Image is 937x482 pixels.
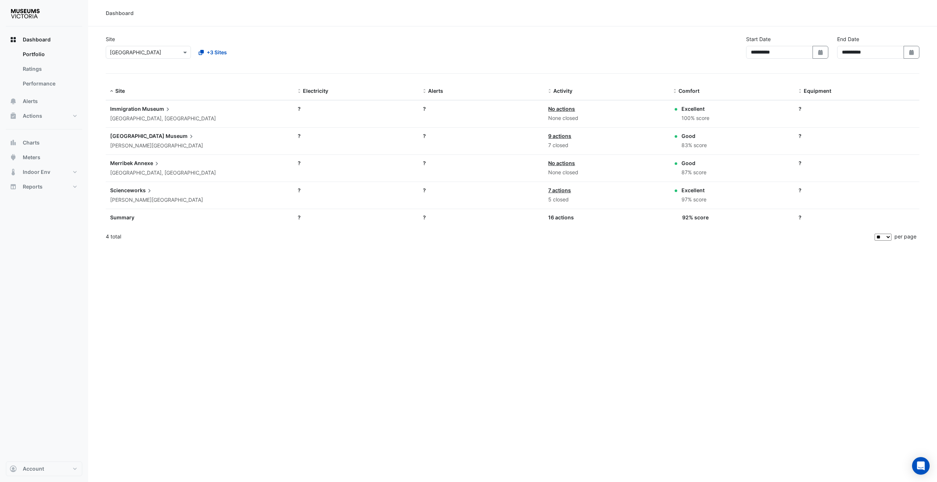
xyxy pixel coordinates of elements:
[799,132,915,140] div: ?
[681,168,706,177] div: 87% score
[799,186,915,194] div: ?
[115,88,125,94] span: Site
[23,465,44,472] span: Account
[166,132,195,140] span: Museum
[17,76,82,91] a: Performance
[6,461,82,476] button: Account
[110,196,289,204] div: [PERSON_NAME][GEOGRAPHIC_DATA]
[423,105,539,113] div: ?
[110,133,164,139] span: [GEOGRAPHIC_DATA]
[298,213,414,221] div: ?
[746,35,771,43] label: Start Date
[17,62,82,76] a: Ratings
[681,141,707,150] div: 83% score
[110,169,289,177] div: [GEOGRAPHIC_DATA], [GEOGRAPHIC_DATA]
[106,9,134,17] div: Dashboard
[23,154,40,161] span: Meters
[298,105,414,113] div: ?
[679,88,699,94] span: Comfort
[681,159,706,167] div: Good
[23,98,38,105] span: Alerts
[423,213,539,221] div: ?
[548,106,575,112] a: No actions
[10,154,17,161] app-icon: Meters
[303,88,328,94] span: Electricity
[548,141,665,150] div: 7 closed
[10,139,17,146] app-icon: Charts
[423,132,539,140] div: ?
[428,88,443,94] span: Alerts
[423,159,539,167] div: ?
[548,187,571,193] a: 7 actions
[6,109,82,123] button: Actions
[23,183,43,190] span: Reports
[110,106,141,112] span: Immigration
[681,105,709,113] div: Excellent
[9,6,42,21] img: Company Logo
[10,168,17,176] app-icon: Indoor Env
[106,35,115,43] label: Site
[110,160,133,166] span: Merribek
[6,179,82,194] button: Reports
[110,186,153,194] span: Scienceworks
[681,186,706,194] div: Excellent
[23,168,50,176] span: Indoor Env
[817,49,824,55] fa-icon: Select Date
[6,32,82,47] button: Dashboard
[799,159,915,167] div: ?
[110,114,289,123] div: [GEOGRAPHIC_DATA], [GEOGRAPHIC_DATA]
[423,186,539,194] div: ?
[207,48,227,56] span: +3 Sites
[894,233,916,240] span: per page
[298,186,414,194] div: ?
[548,114,665,123] div: None closed
[142,105,171,113] span: Museum
[548,196,665,204] div: 5 closed
[110,214,134,220] span: Summary
[799,105,915,113] div: ?
[553,88,572,94] span: Activity
[298,159,414,167] div: ?
[6,165,82,179] button: Indoor Env
[548,133,571,139] a: 9 actions
[804,88,831,94] span: Equipment
[23,139,40,146] span: Charts
[548,213,665,221] div: 16 actions
[23,36,51,43] span: Dashboard
[6,135,82,150] button: Charts
[10,112,17,120] app-icon: Actions
[837,35,859,43] label: End Date
[10,98,17,105] app-icon: Alerts
[681,114,709,123] div: 100% score
[682,213,709,221] div: 92% score
[681,132,707,140] div: Good
[134,159,160,167] span: Annexe
[298,132,414,140] div: ?
[23,112,42,120] span: Actions
[799,213,915,221] div: ?
[10,36,17,43] app-icon: Dashboard
[908,49,915,55] fa-icon: Select Date
[6,150,82,165] button: Meters
[194,46,232,59] button: +3 Sites
[548,160,575,166] a: No actions
[6,94,82,109] button: Alerts
[10,183,17,190] app-icon: Reports
[110,142,289,150] div: [PERSON_NAME][GEOGRAPHIC_DATA]
[106,227,873,246] div: 4 total
[912,457,930,475] div: Open Intercom Messenger
[6,47,82,94] div: Dashboard
[681,196,706,204] div: 97% score
[17,47,82,62] a: Portfolio
[548,168,665,177] div: None closed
